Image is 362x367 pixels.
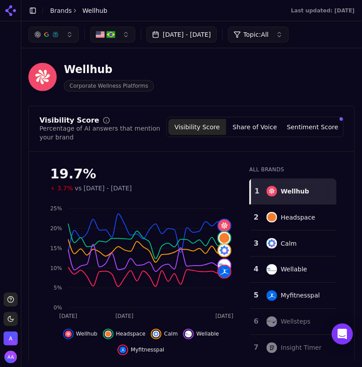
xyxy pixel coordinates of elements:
[39,124,166,142] div: Percentage of AI answers that mention your brand
[254,290,258,301] div: 5
[116,313,134,319] tspan: [DATE]
[50,265,62,271] tspan: 10%
[50,205,62,212] tspan: 25%
[330,286,362,295] div: 8.5 %
[330,339,362,348] div: 5.7 %
[59,313,77,319] tspan: [DATE]
[151,329,178,340] button: Hide calm data
[281,344,322,352] div: Insight Timer
[54,285,62,291] tspan: 5%
[50,7,72,14] a: Brands
[281,213,315,222] div: Headspace
[281,291,320,300] div: Myfitnesspal
[281,317,311,326] div: Wellsteps
[254,317,258,327] div: 6
[64,80,154,92] span: Corporate Wellness Platforms
[28,63,57,91] img: Wellhub
[330,313,362,321] div: 6.3 %
[281,265,307,274] div: Wellable
[183,329,219,340] button: Hide wellable data
[4,351,17,363] img: Alp Aysan
[254,343,258,353] div: 7
[119,347,126,354] img: myfitnesspal
[164,331,178,338] span: Calm
[54,305,62,311] tspan: 0%
[96,30,105,39] img: US
[4,332,18,346] button: Open organization switcher
[57,184,73,193] span: 3.7%
[153,331,160,338] img: calm
[267,290,277,301] img: myfitnesspal
[254,264,258,275] div: 4
[50,245,62,251] tspan: 15%
[4,351,17,363] button: Open user button
[330,208,362,217] div: 16.7 %
[50,6,107,15] nav: breadcrumb
[254,212,258,223] div: 2
[226,119,284,135] button: Share of Voice
[39,117,99,124] div: Visibility Score
[281,239,297,248] div: Calm
[118,345,165,355] button: Hide myfitnesspal data
[267,343,277,353] img: insight timer
[284,119,342,135] button: Sentiment Score
[116,331,146,338] span: Headspace
[197,331,219,338] span: Wellable
[218,259,231,272] img: wellable
[255,186,258,197] div: 1
[281,187,309,196] div: Wellhub
[75,184,132,193] span: vs [DATE] - [DATE]
[267,317,277,327] img: wellsteps
[332,324,353,345] div: Open Intercom Messenger
[64,62,154,77] div: Wellhub
[76,331,98,338] span: Wellhub
[50,166,232,182] div: 19.7%
[218,232,231,244] img: headspace
[267,212,277,223] img: headspace
[267,264,277,275] img: wellable
[291,7,355,14] div: Last updated: [DATE]
[244,30,269,39] span: Topic: All
[218,266,231,278] img: myfitnesspal
[63,329,98,340] button: Hide wellhub data
[330,234,362,243] div: 14.2 %
[330,182,362,191] div: 19.7 %
[103,329,146,340] button: Hide headspace data
[249,166,337,173] div: All Brands
[185,331,192,338] img: wellable
[83,6,107,15] span: Wellhub
[4,332,18,346] img: Admin
[218,220,231,232] img: wellhub
[216,313,233,319] tspan: [DATE]
[267,186,277,197] img: wellhub
[218,244,231,257] img: calm
[105,331,112,338] img: headspace
[254,238,258,249] div: 3
[169,119,226,135] button: Visibility Score
[267,238,277,249] img: calm
[330,260,362,269] div: 10.9 %
[50,225,62,232] tspan: 20%
[131,347,165,354] span: Myfitnesspal
[146,27,217,42] button: [DATE] - [DATE]
[65,331,72,338] img: wellhub
[106,30,115,39] img: BR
